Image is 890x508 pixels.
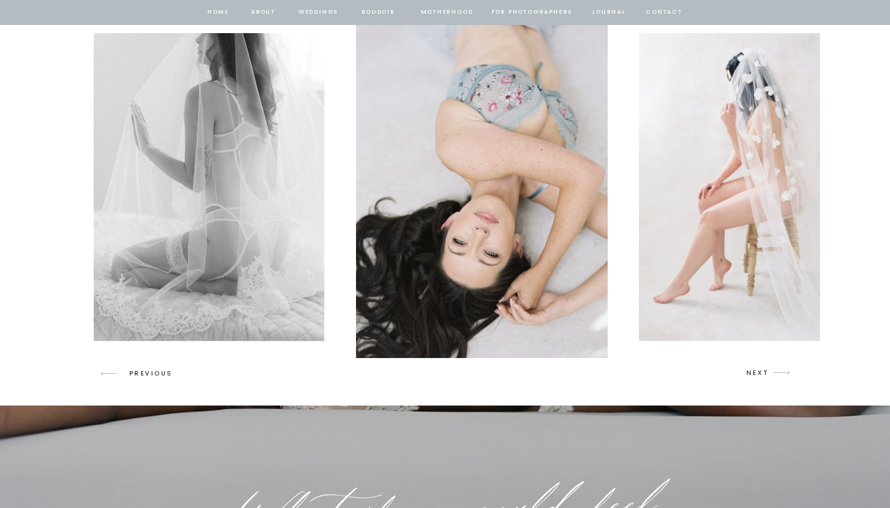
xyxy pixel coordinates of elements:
[590,7,628,18] a: journal
[361,7,397,18] a: BOUDOIR
[129,368,177,379] p: PREVIOUS
[297,7,340,18] a: Weddings
[645,7,685,18] a: contact
[492,7,573,18] a: for photographers
[421,7,473,18] a: Motherhood
[746,367,770,379] p: NEXT
[207,7,230,18] a: home
[94,33,324,341] img: black and white photo of woman under bridal veil in a white lingerie set moves hand out in seattl...
[250,7,277,18] a: about
[356,16,608,358] img: Woman looks at camera while lying on the floor in floral lingerie a portrait taken by seattle bou...
[639,33,865,341] img: nude woman sits on a stool and holds onto a white floral applique veil photographed by seattle bo...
